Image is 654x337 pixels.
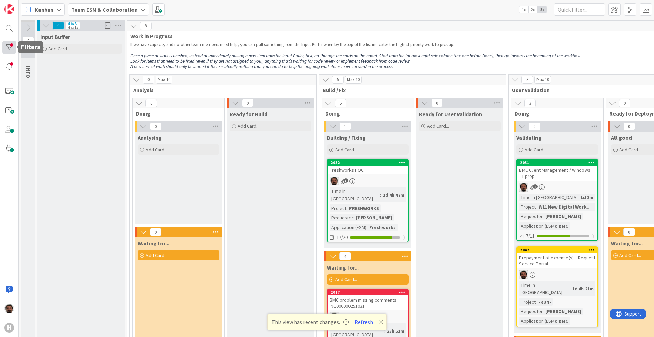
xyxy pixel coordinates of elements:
span: 0 [143,76,154,84]
span: Add Card... [427,123,449,129]
span: 2x [528,6,538,13]
span: 0 [619,99,630,107]
div: 2017BMC problem missing comments INC000000251031 [328,289,408,310]
div: 2032 [331,160,408,165]
div: Freshworks POC [328,166,408,174]
img: AC [4,304,14,313]
a: 2032Freshworks POCACTime in [GEOGRAPHIC_DATA]:1d 4h 47mProject:FRESHWORKSRequester:[PERSON_NAME]A... [327,159,409,242]
img: AC [330,177,339,185]
div: AC [517,270,597,279]
span: INFO [25,66,32,78]
span: Add Card... [335,147,357,153]
span: : [570,285,571,292]
div: 2031 [517,159,597,166]
img: AC [519,270,528,279]
div: AC [517,183,597,192]
div: 2031BMC Client Management / Windows 11 prep [517,159,597,181]
div: Project [330,204,346,212]
span: Doing [515,110,595,117]
h5: Filters [21,44,41,50]
span: : [578,194,579,201]
div: Requester [330,214,353,221]
span: 2 [529,122,540,131]
div: Time in [GEOGRAPHIC_DATA] [330,187,380,202]
span: : [536,203,537,211]
b: Team ESM & Collaboration [71,6,138,13]
div: 2042 [520,248,597,252]
div: Application (ESM) [519,317,556,325]
span: Waiting for... [327,264,359,271]
span: 0 [145,99,157,107]
span: : [380,191,381,199]
span: : [384,327,385,335]
span: : [556,222,557,230]
img: AC [519,183,528,192]
div: [PERSON_NAME] [544,308,583,315]
div: Max 10 [536,78,549,81]
span: 0 [150,228,161,236]
div: Freshworks [368,224,398,231]
div: Prepayment of expense(s) – Request Service Portal [517,253,597,268]
div: AC [328,177,408,185]
div: H [4,323,14,333]
div: 23h 51m [385,327,406,335]
div: 2032Freshworks POC [328,159,408,174]
div: 2031 [520,160,597,165]
span: 3x [538,6,547,13]
span: 0 [22,37,34,45]
div: 1d 4h 47m [381,191,406,199]
div: Min 5 [67,22,77,26]
span: 1x [519,6,528,13]
span: 0 [431,99,443,107]
span: Add Card... [619,252,641,258]
div: BMC Client Management / Windows 11 prep [517,166,597,181]
div: 2042 [517,247,597,253]
span: 1 [339,122,351,131]
span: 0 [242,99,253,107]
div: 2017 [328,289,408,295]
span: All good [611,134,632,141]
span: 3 [521,76,533,84]
div: [PERSON_NAME] [544,213,583,220]
div: FRESHWORKS [347,204,381,212]
img: Visit kanbanzone.com [4,4,14,14]
span: Add Card... [619,147,641,153]
div: Max 10 [347,78,360,81]
div: AC [328,312,408,321]
div: BMC problem missing comments INC000000251031 [328,295,408,310]
div: Max 10 [158,78,170,81]
span: 5 [335,99,346,107]
span: Add Card... [335,276,357,282]
div: BMC [557,317,570,325]
span: Kanban [35,5,53,14]
button: Refresh [352,318,375,326]
span: 7/11 [526,232,535,240]
input: Quick Filter... [554,3,605,16]
span: : [543,213,544,220]
span: 0 [150,122,161,131]
span: Doing [136,110,216,117]
span: : [536,298,537,306]
img: AC [330,312,339,321]
span: 0 [623,228,635,236]
div: Application (ESM) [330,224,367,231]
span: : [543,308,544,315]
div: 2032 [328,159,408,166]
span: Add Card... [238,123,260,129]
span: Build / Fix [323,87,497,93]
div: Time in [GEOGRAPHIC_DATA] [519,194,578,201]
div: -RUN- [537,298,553,306]
div: 2042Prepayment of expense(s) – Request Service Portal [517,247,597,268]
span: This view has recent changes. [271,318,349,326]
span: Ready for Build [230,111,267,118]
span: 4 [533,184,538,189]
em: A new item of work should only be started if there is literally nothing that you can do to help t... [130,64,393,70]
span: Doing [325,110,405,117]
span: : [353,214,354,221]
div: 1d 8m [579,194,595,201]
span: : [346,204,347,212]
span: Add Card... [146,147,168,153]
div: Application (ESM) [519,222,556,230]
span: 3 [524,99,536,107]
span: Validating [516,134,542,141]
